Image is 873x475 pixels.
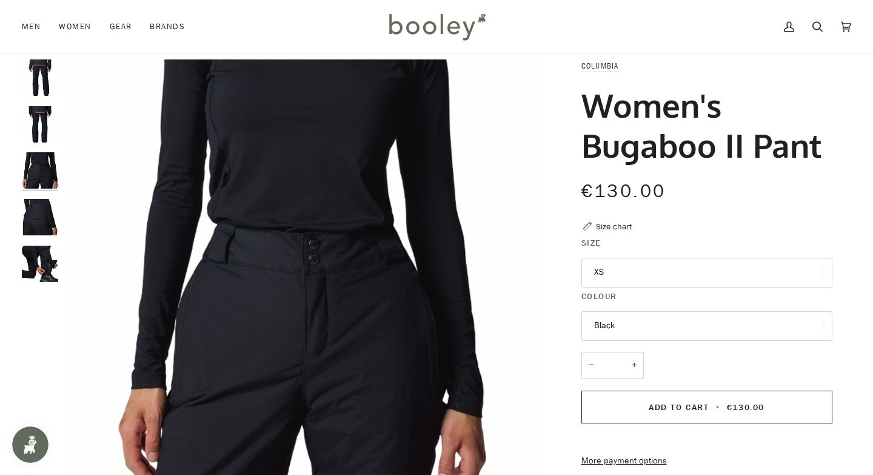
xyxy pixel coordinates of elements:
a: More payment options [581,454,832,468]
img: Columbia Women's Bugaboo II Pant Black - Booley Galway [22,59,58,96]
div: Size chart [596,220,632,233]
button: − [581,352,601,379]
button: Black [581,311,832,341]
button: Add to Cart • €130.00 [581,391,832,423]
span: Men [22,21,41,33]
iframe: Button to open loyalty program pop-up [12,426,48,463]
span: Gear [110,21,132,33]
input: Quantity [581,352,644,379]
span: • [712,402,724,413]
img: Columbia Women's Bugaboo II Pant Black - Booley Galway [22,246,58,282]
h1: Women's Bugaboo II Pant [581,85,823,165]
span: Add to Cart [649,402,709,413]
span: €130.00 [581,179,666,204]
img: Columbia Women's Bugaboo II Pant Black - Booley Galway [22,199,58,235]
span: Size [581,237,601,249]
span: Colour [581,290,617,303]
img: Booley [384,9,490,44]
button: + [624,352,644,379]
img: Columbia Women's Bugaboo II Pant Black - Booley Galway [22,152,58,189]
button: XS [581,258,832,288]
span: €130.00 [727,402,764,413]
span: Brands [150,21,185,33]
img: Columbia Women's Bugaboo II Pant Black - Booley Galway [22,106,58,143]
span: Women [59,21,91,33]
a: Columbia [581,61,619,71]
